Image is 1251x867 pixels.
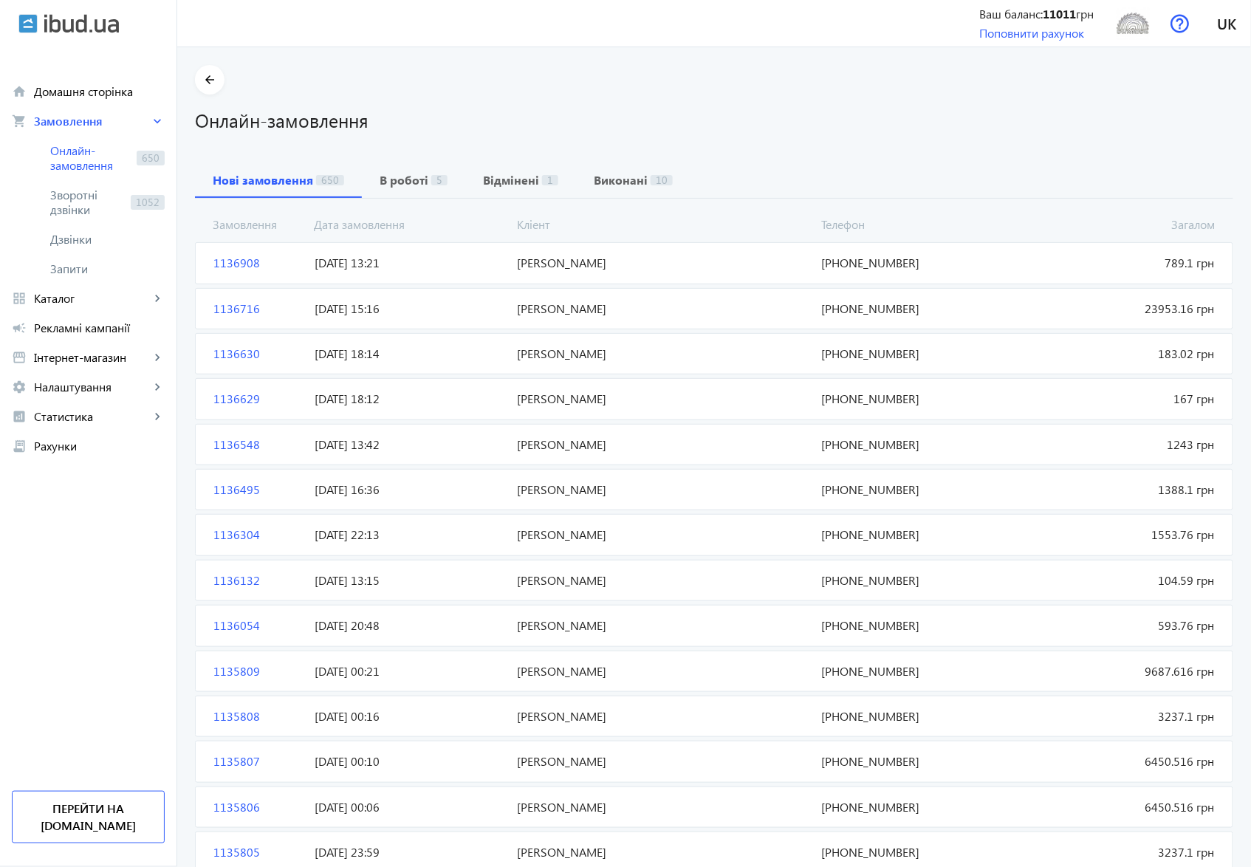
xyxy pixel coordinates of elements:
[18,14,38,33] img: ibud.svg
[213,174,313,186] b: Нові замовлення
[12,380,27,394] mat-icon: settings
[309,799,511,815] span: [DATE] 00:06
[1171,14,1190,33] img: help.svg
[208,346,309,362] span: 1136630
[309,572,511,589] span: [DATE] 13:15
[208,663,309,679] span: 1135809
[208,799,309,815] span: 1135806
[12,409,27,424] mat-icon: analytics
[34,321,165,335] span: Рекламні кампанії
[1018,844,1221,860] span: 3237.1 грн
[512,527,816,543] span: [PERSON_NAME]
[815,844,1018,860] span: [PHONE_NUMBER]
[651,175,673,185] span: 10
[1018,708,1221,724] span: 3237.1 грн
[512,301,816,317] span: [PERSON_NAME]
[512,346,816,362] span: [PERSON_NAME]
[207,216,308,233] span: Замовлення
[208,617,309,634] span: 1136054
[150,409,165,424] mat-icon: keyboard_arrow_right
[512,572,816,589] span: [PERSON_NAME]
[512,663,816,679] span: [PERSON_NAME]
[34,409,150,424] span: Статистика
[50,143,131,173] span: Онлайн-замовлення
[50,261,165,276] span: Запити
[1018,527,1221,543] span: 1553.76 грн
[131,195,165,210] span: 1052
[1018,663,1221,679] span: 9687.616 грн
[815,708,1018,724] span: [PHONE_NUMBER]
[594,174,648,186] b: Виконані
[1018,301,1221,317] span: 23953.16 грн
[815,255,1018,271] span: [PHONE_NUMBER]
[1018,572,1221,589] span: 104.59 грн
[150,380,165,394] mat-icon: keyboard_arrow_right
[150,350,165,365] mat-icon: keyboard_arrow_right
[512,799,816,815] span: [PERSON_NAME]
[1018,799,1221,815] span: 6450.516 грн
[309,708,511,724] span: [DATE] 00:16
[980,25,1085,41] a: Поповнити рахунок
[208,436,309,453] span: 1136548
[50,232,165,247] span: Дзвінки
[1018,391,1221,407] span: 167 грн
[1043,6,1077,21] b: 11011
[34,439,165,453] span: Рахунки
[815,527,1018,543] span: [PHONE_NUMBER]
[208,753,309,770] span: 1135807
[309,436,511,453] span: [DATE] 13:42
[44,14,119,33] img: ibud_text.svg
[431,175,448,185] span: 5
[309,346,511,362] span: [DATE] 18:14
[309,301,511,317] span: [DATE] 15:16
[34,291,150,306] span: Каталог
[815,346,1018,362] span: [PHONE_NUMBER]
[208,844,309,860] span: 1135805
[309,663,511,679] span: [DATE] 00:21
[137,151,165,165] span: 650
[195,107,1233,133] h1: Онлайн-замовлення
[34,380,150,394] span: Налаштування
[12,791,165,843] a: Перейти на [DOMAIN_NAME]
[208,527,309,543] span: 1136304
[1117,7,1150,40] img: 5f43c4b089f085850-Sunrise_Ltd.jpg
[483,174,539,186] b: Відмінені
[12,350,27,365] mat-icon: storefront
[512,391,816,407] span: [PERSON_NAME]
[380,174,428,186] b: В роботі
[12,439,27,453] mat-icon: receipt_long
[815,482,1018,498] span: [PHONE_NUMBER]
[12,321,27,335] mat-icon: campaign
[12,291,27,306] mat-icon: grid_view
[1018,216,1221,233] span: Загалом
[815,617,1018,634] span: [PHONE_NUMBER]
[309,255,511,271] span: [DATE] 13:21
[208,482,309,498] span: 1136495
[309,844,511,860] span: [DATE] 23:59
[815,753,1018,770] span: [PHONE_NUMBER]
[815,436,1018,453] span: [PHONE_NUMBER]
[815,663,1018,679] span: [PHONE_NUMBER]
[208,391,309,407] span: 1136629
[50,188,125,217] span: Зворотні дзвінки
[309,527,511,543] span: [DATE] 22:13
[208,572,309,589] span: 1136132
[512,482,816,498] span: [PERSON_NAME]
[1018,482,1221,498] span: 1388.1 грн
[309,482,511,498] span: [DATE] 16:36
[815,799,1018,815] span: [PHONE_NUMBER]
[309,753,511,770] span: [DATE] 00:10
[1018,753,1221,770] span: 6450.516 грн
[208,708,309,724] span: 1135808
[12,84,27,99] mat-icon: home
[1218,14,1237,32] span: uk
[542,175,558,185] span: 1
[512,844,816,860] span: [PERSON_NAME]
[201,71,219,89] mat-icon: arrow_back
[150,114,165,128] mat-icon: keyboard_arrow_right
[512,617,816,634] span: [PERSON_NAME]
[1018,617,1221,634] span: 593.76 грн
[150,291,165,306] mat-icon: keyboard_arrow_right
[512,753,816,770] span: [PERSON_NAME]
[815,216,1018,233] span: Телефон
